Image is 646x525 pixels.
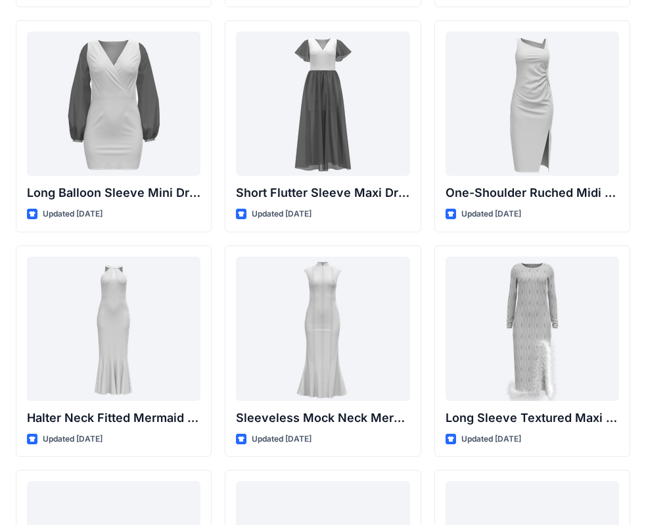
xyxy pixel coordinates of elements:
a: One-Shoulder Ruched Midi Dress with Slit [446,31,619,176]
p: Halter Neck Fitted Mermaid Gown with Keyhole Detail [27,409,200,427]
a: Long Balloon Sleeve Mini Dress with Wrap Bodice [27,31,200,176]
p: Updated [DATE] [43,432,103,446]
a: Halter Neck Fitted Mermaid Gown with Keyhole Detail [27,257,200,401]
a: Long Sleeve Textured Maxi Dress with Feather Hem [446,257,619,401]
p: Long Sleeve Textured Maxi Dress with Feather Hem [446,409,619,427]
p: Updated [DATE] [461,432,521,446]
p: Sleeveless Mock Neck Mermaid Gown [236,409,409,427]
p: Updated [DATE] [252,207,311,221]
p: Updated [DATE] [43,207,103,221]
p: Long Balloon Sleeve Mini Dress with Wrap Bodice [27,184,200,202]
p: Short Flutter Sleeve Maxi Dress with Contrast [PERSON_NAME] and [PERSON_NAME] [236,184,409,202]
p: One-Shoulder Ruched Midi Dress with Slit [446,184,619,202]
p: Updated [DATE] [252,432,311,446]
a: Sleeveless Mock Neck Mermaid Gown [236,257,409,401]
a: Short Flutter Sleeve Maxi Dress with Contrast Bodice and Sheer Overlay [236,31,409,176]
p: Updated [DATE] [461,207,521,221]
